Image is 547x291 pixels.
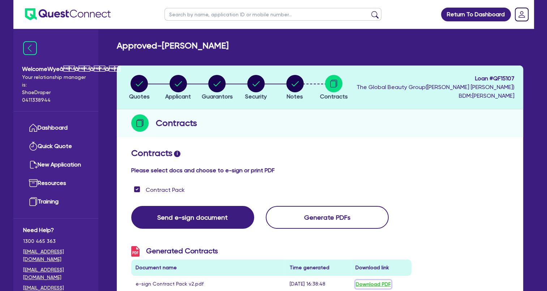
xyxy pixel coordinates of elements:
[174,151,180,157] span: i
[23,156,89,174] a: New Application
[23,119,89,137] a: Dashboard
[131,246,412,257] h3: Generated Contracts
[131,206,254,229] button: Send e-sign document
[146,186,185,194] label: Contract Pack
[129,93,150,100] span: Quotes
[287,93,303,100] span: Notes
[29,179,38,187] img: resources
[22,65,90,73] span: Welcome Wyeââââ
[23,266,89,281] a: [EMAIL_ADDRESS][DOMAIN_NAME]
[129,75,150,101] button: Quotes
[131,260,286,276] th: Document name
[23,248,89,263] a: [EMAIL_ADDRESS][DOMAIN_NAME]
[355,280,391,288] button: Download PDF
[286,75,304,101] button: Notes
[266,206,389,229] button: Generate PDFs
[320,93,348,100] span: Contracts
[156,117,197,130] h2: Contracts
[117,41,228,51] h2: Approved - [PERSON_NAME]
[165,75,191,101] button: Applicant
[201,75,233,101] button: Guarantors
[29,142,38,151] img: quick-quote
[29,197,38,206] img: training
[29,160,38,169] img: new-application
[23,193,89,211] a: Training
[356,92,514,100] span: BDM: [PERSON_NAME]
[23,41,37,55] img: icon-menu-close
[356,74,514,83] span: Loan # QF15107
[164,8,381,21] input: Search by name, application ID or mobile number...
[22,73,90,104] span: Your relationship manager is: Shae Draper 0411338944
[23,237,89,245] span: 1300 465 363
[356,84,514,90] span: The Global Beauty Group ( [PERSON_NAME] [PERSON_NAME] )
[201,93,232,100] span: Guarantors
[320,75,348,101] button: Contracts
[165,93,191,100] span: Applicant
[245,93,267,100] span: Security
[285,260,351,276] th: Time generated
[131,114,149,132] img: step-icon
[23,137,89,156] a: Quick Quote
[25,8,111,20] img: quest-connect-logo-blue
[512,5,531,24] a: Dropdown toggle
[131,167,509,174] h4: Please select docs and choose to e-sign or print PDF
[131,148,509,159] h2: Contracts
[351,260,411,276] th: Download link
[23,174,89,193] a: Resources
[23,226,89,235] span: Need Help?
[441,8,511,21] a: Return To Dashboard
[131,246,140,257] img: icon-pdf
[245,75,267,101] button: Security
